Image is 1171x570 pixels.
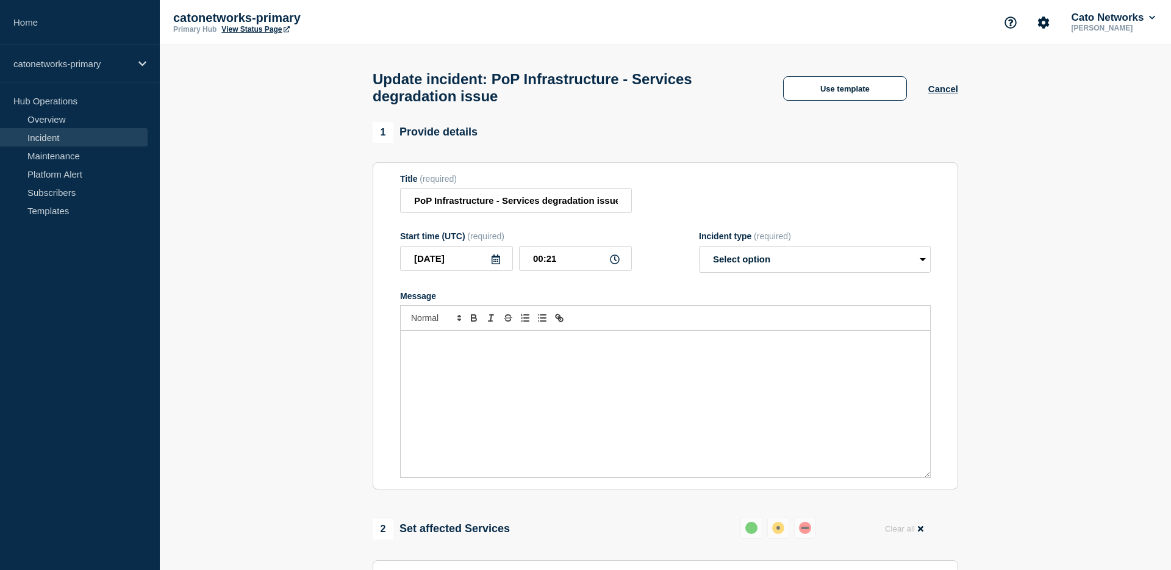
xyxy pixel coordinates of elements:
[373,122,393,143] span: 1
[878,517,931,541] button: Clear all
[400,246,513,271] input: YYYY-MM-DD
[998,10,1023,35] button: Support
[519,246,632,271] input: HH:MM
[467,231,504,241] span: (required)
[500,311,517,325] button: Toggle strikethrough text
[373,519,510,539] div: Set affected Services
[928,84,958,94] button: Cancel
[754,231,791,241] span: (required)
[783,76,907,101] button: Use template
[373,122,478,143] div: Provide details
[482,311,500,325] button: Toggle italic text
[1069,12,1158,24] button: Cato Networks
[173,25,217,34] p: Primary Hub
[745,522,757,534] div: up
[534,311,551,325] button: Toggle bulleted list
[173,11,417,25] p: catonetworks-primary
[401,331,930,477] div: Message
[699,246,931,273] select: Incident type
[772,522,784,534] div: affected
[767,517,789,539] button: affected
[373,71,762,105] h1: Update incident: PoP Infrastructure - Services degradation issue
[799,522,811,534] div: down
[699,231,931,241] div: Incident type
[551,311,568,325] button: Toggle link
[1031,10,1056,35] button: Account settings
[794,517,816,539] button: down
[740,517,762,539] button: up
[517,311,534,325] button: Toggle ordered list
[420,174,457,184] span: (required)
[400,188,632,213] input: Title
[465,311,482,325] button: Toggle bold text
[400,174,632,184] div: Title
[406,311,465,325] span: Font size
[400,291,931,301] div: Message
[1069,24,1158,32] p: [PERSON_NAME]
[373,519,393,539] span: 2
[13,59,131,69] p: catonetworks-primary
[400,231,632,241] div: Start time (UTC)
[221,25,289,34] a: View Status Page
